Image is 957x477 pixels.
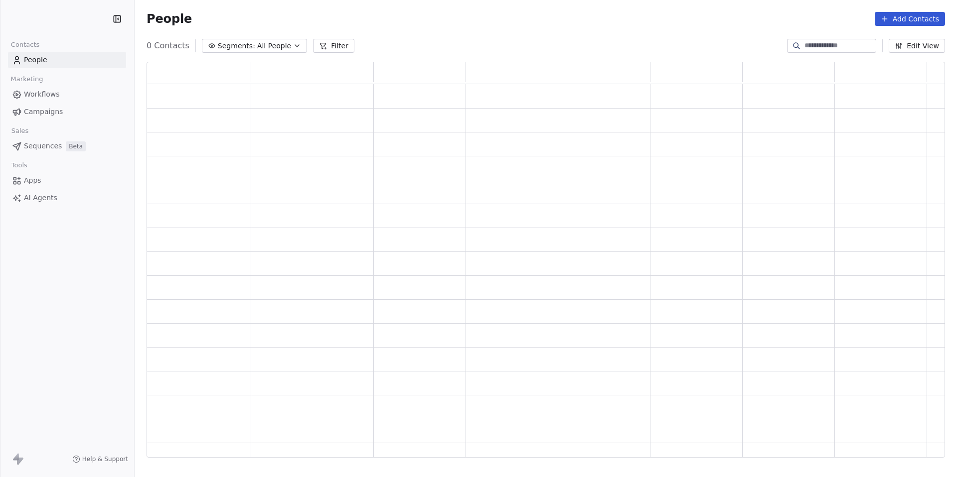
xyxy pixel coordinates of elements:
button: Filter [313,39,354,53]
a: People [8,52,126,68]
span: AI Agents [24,193,57,203]
span: Tools [7,158,31,173]
span: Beta [66,141,86,151]
span: Campaigns [24,107,63,117]
span: Segments: [218,41,255,51]
span: Workflows [24,89,60,100]
a: Help & Support [72,455,128,463]
span: Contacts [6,37,44,52]
span: Sequences [24,141,62,151]
span: Sales [7,123,33,138]
a: Apps [8,172,126,189]
button: Edit View [889,39,945,53]
span: Help & Support [82,455,128,463]
span: Apps [24,175,41,186]
a: Campaigns [8,104,126,120]
span: People [24,55,47,65]
span: Marketing [6,72,47,87]
span: People [147,11,192,26]
button: Add Contacts [875,12,945,26]
a: AI Agents [8,190,126,206]
a: Workflows [8,86,126,103]
a: SequencesBeta [8,138,126,154]
span: All People [257,41,291,51]
span: 0 Contacts [147,40,189,52]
